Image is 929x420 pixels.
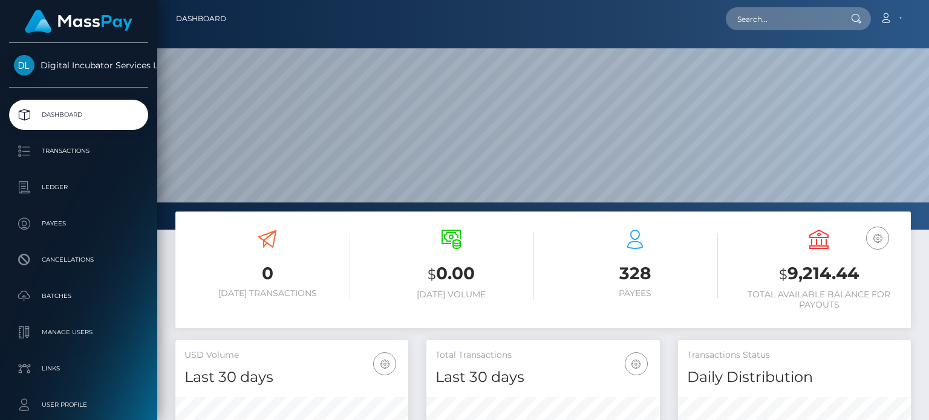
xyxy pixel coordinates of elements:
[176,6,226,31] a: Dashboard
[184,349,399,361] h5: USD Volume
[9,281,148,311] a: Batches
[14,396,143,414] p: User Profile
[368,289,534,300] h6: [DATE] Volume
[9,390,148,420] a: User Profile
[687,367,902,388] h4: Daily Distribution
[552,262,718,285] h3: 328
[9,317,148,347] a: Manage Users
[25,10,132,33] img: MassPay Logo
[736,289,902,310] h6: Total Available Balance for Payouts
[184,262,350,285] h3: 0
[9,172,148,202] a: Ledger
[14,178,143,196] p: Ledger
[184,367,399,388] h4: Last 30 days
[14,142,143,160] p: Transactions
[14,287,143,305] p: Batches
[9,208,148,239] a: Payees
[368,262,534,286] h3: 0.00
[184,288,350,299] h6: [DATE] Transactions
[14,251,143,269] p: Cancellations
[779,266,787,283] small: $
[14,323,143,341] p: Manage Users
[9,354,148,384] a: Links
[428,266,436,283] small: $
[726,7,839,30] input: Search...
[736,262,902,286] h3: 9,214.44
[9,245,148,275] a: Cancellations
[14,55,34,76] img: Digital Incubator Services Limited
[14,106,143,124] p: Dashboard
[687,349,902,361] h5: Transactions Status
[435,367,650,388] h4: Last 30 days
[14,360,143,378] p: Links
[552,288,718,299] h6: Payees
[9,60,148,71] span: Digital Incubator Services Limited
[14,215,143,233] p: Payees
[435,349,650,361] h5: Total Transactions
[9,136,148,166] a: Transactions
[9,100,148,130] a: Dashboard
